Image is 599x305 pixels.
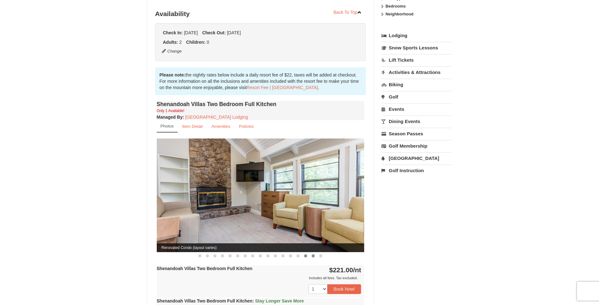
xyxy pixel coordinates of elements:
a: Resort Fee | [GEOGRAPHIC_DATA] [247,85,318,90]
a: Golf Instruction [381,165,452,176]
span: [DATE] [184,30,198,35]
a: [GEOGRAPHIC_DATA] [381,152,452,164]
strong: : [157,115,184,120]
h4: Shenandoah Villas Two Bedroom Full Kitchen [157,101,364,107]
span: /nt [353,266,361,274]
small: Item Detail [182,124,203,129]
strong: Bedrooms [386,4,406,8]
a: Events [381,103,452,115]
span: 2 [179,40,182,45]
span: [DATE] [227,30,241,35]
small: Amenities [212,124,230,129]
strong: Shenandoah Villas Two Bedroom Full Kitchen [157,298,304,303]
a: [GEOGRAPHIC_DATA] Lodging [185,115,248,120]
span: 0 [207,40,209,45]
strong: Children: [186,40,205,45]
span: : [252,298,254,303]
button: Change [161,48,182,55]
div: the nightly rates below include a daily resort fee of $22, taxes will be added at checkout. For m... [155,67,366,95]
span: Managed By [157,115,183,120]
a: Golf Membership [381,140,452,152]
button: Book Now! [327,284,361,294]
a: Back To Top [330,8,366,17]
small: Photos [161,124,174,128]
strong: Adults: [163,40,178,45]
a: Snow Sports Lessons [381,42,452,54]
a: Lift Tickets [381,54,452,66]
small: Only 1 Available! [157,109,184,113]
strong: $221.00 [329,266,361,274]
a: Dining Events [381,116,452,127]
a: Season Passes [381,128,452,139]
strong: Check In: [163,30,183,35]
strong: Neighborhood [386,12,414,16]
strong: Shenandoah Villas Two Bedroom Full Kitchen [157,266,252,271]
span: Stay Longer Save More [255,298,304,303]
a: Activities & Attractions [381,66,452,78]
a: Photos [157,120,178,133]
a: Amenities [207,120,235,133]
a: Lodging [381,30,452,41]
small: Policies [239,124,254,129]
h3: Availability [155,8,366,20]
img: Renovated Condo (layout varies) [157,138,364,252]
span: Renovated Condo (layout varies) [157,243,364,252]
strong: Check Out: [202,30,226,35]
a: Item Detail [178,120,207,133]
strong: Please note: [160,72,185,77]
div: Includes all fees. Tax excluded. [157,275,361,281]
a: Biking [381,79,452,90]
a: Policies [235,120,258,133]
a: Golf [381,91,452,103]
